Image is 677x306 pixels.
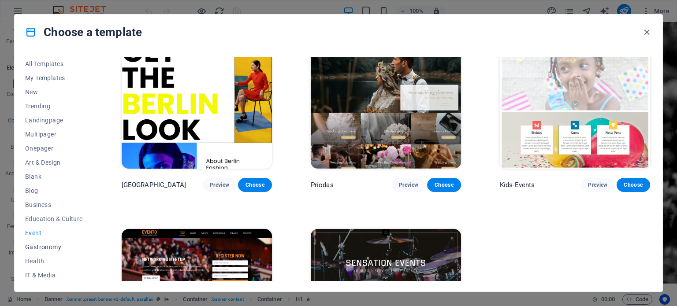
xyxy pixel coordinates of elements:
[25,141,83,155] button: Onepager
[25,212,83,226] button: Education & Culture
[25,117,83,124] span: Landingpage
[25,127,83,141] button: Multipager
[25,229,83,236] span: Event
[122,181,186,189] p: [GEOGRAPHIC_DATA]
[25,170,83,184] button: Blank
[25,243,83,251] span: Gastronomy
[25,184,83,198] button: Blog
[500,181,535,189] p: Kids-Events
[25,226,83,240] button: Event
[588,181,607,188] span: Preview
[25,268,83,282] button: IT & Media
[25,258,83,265] span: Health
[25,215,83,222] span: Education & Culture
[399,181,418,188] span: Preview
[434,181,454,188] span: Choose
[25,198,83,212] button: Business
[25,272,83,279] span: IT & Media
[25,60,83,67] span: All Templates
[25,240,83,254] button: Gastronomy
[500,30,650,168] img: Kids-Events
[25,254,83,268] button: Health
[25,88,83,96] span: New
[203,178,236,192] button: Preview
[25,85,83,99] button: New
[624,181,643,188] span: Choose
[245,181,264,188] span: Choose
[25,74,83,81] span: My Templates
[617,178,650,192] button: Choose
[25,71,83,85] button: My Templates
[25,201,83,208] span: Business
[427,178,461,192] button: Choose
[25,113,83,127] button: Landingpage
[25,57,83,71] button: All Templates
[122,30,272,168] img: BERLIN
[25,25,142,39] h4: Choose a template
[25,145,83,152] span: Onepager
[25,99,83,113] button: Trending
[25,131,83,138] span: Multipager
[210,181,229,188] span: Preview
[392,178,425,192] button: Preview
[25,173,83,180] span: Blank
[311,30,461,168] img: Priodas
[25,187,83,194] span: Blog
[25,103,83,110] span: Trending
[311,181,334,189] p: Priodas
[581,178,614,192] button: Preview
[238,178,272,192] button: Choose
[25,159,83,166] span: Art & Design
[25,155,83,170] button: Art & Design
